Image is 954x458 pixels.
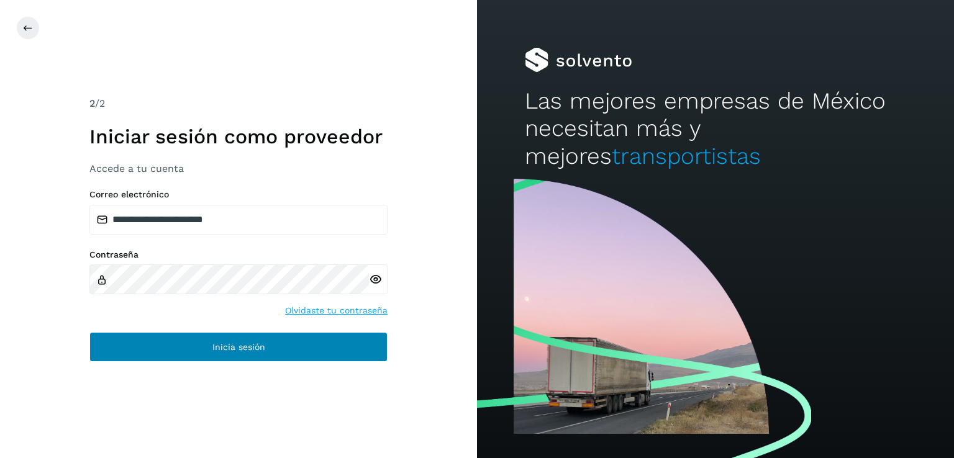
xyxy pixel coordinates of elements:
a: Olvidaste tu contraseña [285,304,388,317]
label: Correo electrónico [89,189,388,200]
button: Inicia sesión [89,332,388,362]
h2: Las mejores empresas de México necesitan más y mejores [525,88,906,170]
span: 2 [89,97,95,109]
span: Inicia sesión [212,343,265,351]
div: /2 [89,96,388,111]
span: transportistas [612,143,761,169]
h1: Iniciar sesión como proveedor [89,125,388,148]
label: Contraseña [89,249,388,260]
h3: Accede a tu cuenta [89,163,388,174]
